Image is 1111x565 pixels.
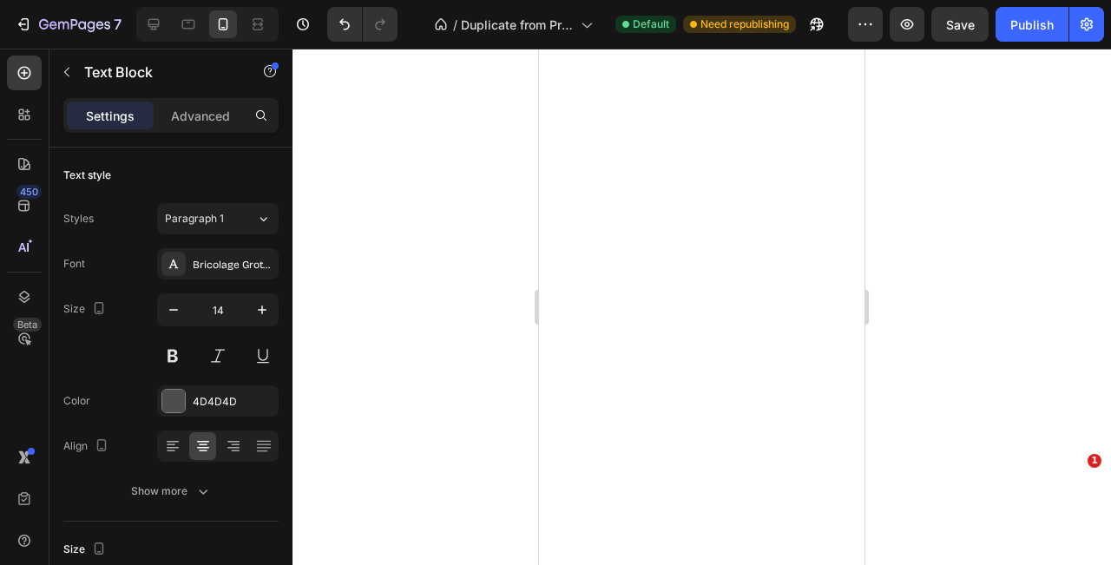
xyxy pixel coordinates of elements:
[16,185,42,199] div: 450
[63,538,109,562] div: Size
[1052,480,1094,522] iframe: Intercom live chat
[700,16,789,32] span: Need republishing
[84,62,232,82] p: Text Block
[1088,454,1101,468] span: 1
[63,298,109,321] div: Size
[114,14,122,35] p: 7
[63,476,279,507] button: Show more
[633,16,669,32] span: Default
[946,17,975,32] span: Save
[63,256,85,272] div: Font
[63,435,112,458] div: Align
[157,203,279,234] button: Paragraph 1
[13,318,42,332] div: Beta
[539,49,864,565] iframe: Design area
[7,7,129,42] button: 7
[63,211,94,227] div: Styles
[327,7,398,42] div: Undo/Redo
[131,483,212,500] div: Show more
[453,16,457,34] span: /
[996,7,1068,42] button: Publish
[193,257,274,273] div: Bricolage Grotesque
[63,168,111,183] div: Text style
[165,211,224,227] span: Paragraph 1
[193,394,274,410] div: 4D4D4D
[171,107,230,125] p: Advanced
[931,7,989,42] button: Save
[461,16,574,34] span: Duplicate from Product Page - [DATE] 15:41:40
[86,107,135,125] p: Settings
[63,393,90,409] div: Color
[1010,16,1054,34] div: Publish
